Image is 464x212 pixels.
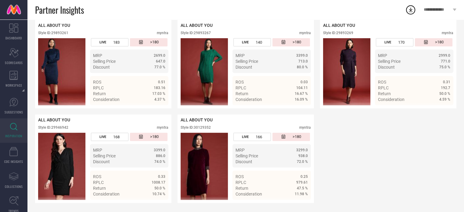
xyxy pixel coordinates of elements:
a: Details [430,108,450,113]
div: Style ID: 29946942 [38,125,68,130]
span: LIVE [384,40,391,44]
span: 16.09 % [295,97,308,102]
span: MRP [236,148,245,153]
span: >180 [150,40,159,45]
span: >180 [150,134,159,139]
div: Click to view image [181,133,228,200]
span: Consideration [236,97,262,102]
div: Number of days the style has been live on the platform [376,38,413,46]
span: SCORECARDS [5,60,23,65]
span: Discount [93,159,110,164]
div: Click to view image [38,38,85,105]
span: LIVE [99,40,106,44]
span: 50.0 % [154,186,165,190]
span: RPLC [93,180,104,185]
span: 80.0 % [297,65,308,69]
span: Discount [93,65,110,70]
span: 11.98 % [295,192,308,196]
span: Consideration [93,97,120,102]
span: Details [152,203,165,207]
img: Style preview image [181,133,228,200]
span: 4.59 % [439,97,450,102]
div: myntra [157,125,168,130]
a: Details [288,203,308,207]
span: Consideration [236,192,262,196]
div: myntra [299,125,311,130]
div: Number of days the style has been live on the platform [91,38,128,46]
span: ROS [93,80,101,84]
span: ROS [236,174,244,179]
div: myntra [442,31,453,35]
span: 75.0 % [439,65,450,69]
span: 3399.0 [154,148,165,152]
span: MRP [93,53,102,58]
img: Style preview image [38,133,85,200]
span: LIVE [242,135,249,139]
span: 104.11 [296,86,308,90]
span: SUGGESTIONS [5,110,23,114]
span: Return [236,186,248,191]
span: Selling Price [378,59,401,64]
span: MRP [378,53,387,58]
span: >180 [293,40,301,45]
span: RPLC [236,180,246,185]
span: 2699.0 [154,53,165,58]
span: 166 [256,135,262,139]
span: 183 [113,40,120,45]
span: 74.0 % [154,160,165,164]
span: Selling Price [236,59,258,64]
span: ROS [378,80,386,84]
span: 3299.0 [296,148,308,152]
span: RPLC [93,85,104,90]
a: Details [146,108,165,113]
span: Discount [378,65,395,70]
div: Number of days since the style was first listed on the platform [130,38,167,46]
span: CDC INSIGHTS [4,159,23,164]
span: 16.67 % [295,92,308,96]
div: Number of days the style has been live on the platform [233,38,271,46]
span: INSPIRATION [5,134,22,138]
span: ALL ABOUT YOU [38,23,70,28]
span: 140 [256,40,262,45]
span: ROS [236,80,244,84]
span: 4.37 % [154,97,165,102]
img: Style preview image [323,38,370,105]
div: Click to view image [38,133,85,200]
span: 0.25 [300,174,308,179]
div: Click to view image [181,38,228,105]
span: WORKSPACE [5,83,22,88]
div: Style ID: 30129352 [181,125,211,130]
span: 886.0 [156,154,165,158]
span: 72.0 % [297,160,308,164]
span: 183.16 [154,86,165,90]
div: Open download list [405,4,416,15]
div: Number of days since the style was first listed on the platform [415,38,452,46]
img: Style preview image [38,38,85,105]
span: LIVE [99,135,106,139]
span: Return [93,186,106,191]
span: 3399.0 [296,53,308,58]
span: ALL ABOUT YOU [181,117,213,122]
div: Style ID: 29893267 [181,31,211,35]
span: Selling Price [93,59,116,64]
a: Details [288,108,308,113]
span: 77.0 % [154,65,165,69]
span: 713.0 [298,59,308,63]
span: ALL ABOUT YOU [323,23,355,28]
div: Number of days the style has been live on the platform [91,133,128,141]
span: DASHBOARD [5,36,22,40]
span: ALL ABOUT YOU [181,23,213,28]
span: Details [294,108,308,113]
img: Style preview image [181,38,228,105]
span: 979.61 [296,180,308,185]
span: 1008.17 [152,180,165,185]
span: 771.0 [441,59,450,63]
span: 168 [113,135,120,139]
a: Details [146,203,165,207]
div: Number of days since the style was first listed on the platform [130,133,167,141]
div: myntra [299,31,311,35]
span: RPLC [236,85,246,90]
span: 938.0 [298,154,308,158]
span: Consideration [93,192,120,196]
span: COLLECTIONS [5,184,23,189]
